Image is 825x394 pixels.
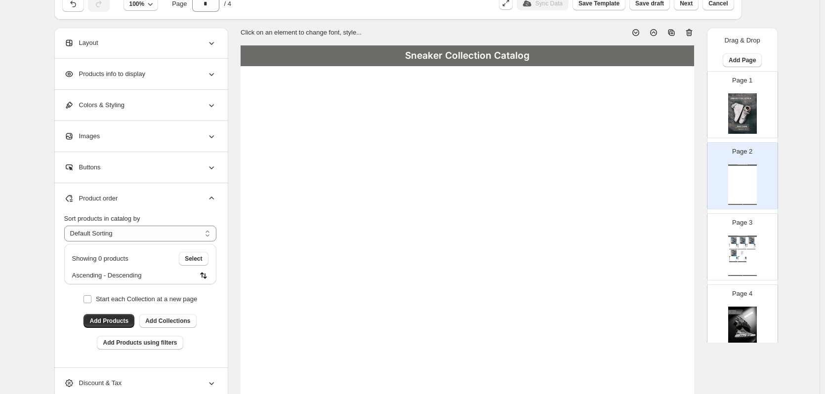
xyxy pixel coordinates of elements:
[736,246,738,247] img: barcode
[738,237,746,243] img: primaryImage
[745,244,746,245] img: qrcode
[729,257,735,257] div: Archivador carta 2 aros 1" [PERSON_NAME] 250 hojas
[145,317,190,325] span: Add Collections
[729,261,738,262] div: BUY NOW
[728,93,757,134] img: cover page
[729,247,735,247] div: Archivador Catálogo
[728,307,757,347] img: cover page
[738,244,744,246] div: Archivador modelo 385 Tamaño carta con doble anillo 1,5" 2 Aros Color Blanco, Ancho: 1,5" Capacid...
[723,53,762,67] button: Add Page
[752,248,755,248] div: $ 4090
[64,215,140,222] span: Sort products in catalog by
[707,213,778,280] div: Page 3Sneaker Collection CatalogprimaryImageqrcodebarcodeArchivador oficio 2 aros 2" [PERSON_NAME...
[728,164,757,166] div: Sneaker Collection Catalog
[735,248,738,248] div: $ 6690
[64,131,100,141] span: Images
[747,249,755,250] div: BUY NOW
[743,248,746,248] div: $ 5290
[738,260,744,260] div: Archivador Catálogo
[199,271,208,280] img: sortIcon
[96,295,197,303] span: Start each Collection at a new page
[89,317,128,325] span: Add Products
[64,162,101,172] span: Buttons
[732,218,752,228] p: Page 3
[64,378,122,388] span: Discount & Tax
[738,257,744,257] div: Archivador de [PERSON_NAME] oficio 2 anillos 1,5"
[729,257,735,259] div: Archivador color blanco Tamaño carta con doble anillo. 2 Aros Color Blanco Ancho: 1" Capacidad: 2...
[241,45,694,66] div: Sneaker Collection Catalog
[725,36,760,45] p: Drag & Drop
[707,142,778,209] div: Page 2Sneaker Collection CatalogSneaker Collection Catalog | Page undefined
[736,244,738,245] img: qrcode
[738,261,746,262] div: BUY NOW
[72,254,128,264] span: Showing 0 products
[729,244,735,244] div: Archivador oficio 2 aros 2" [PERSON_NAME] 520 hojas
[728,204,757,205] div: Sneaker Collection Catalog | Page undefined
[747,244,753,244] div: Archivador carta 2 aros 1/2" [PERSON_NAME] 150 hojas
[72,271,142,280] p: Ascending - Descending
[745,246,746,247] img: barcode
[732,289,752,299] p: Page 4
[745,257,746,258] img: qrcode
[241,28,362,38] p: Click on an element to change font, style...
[732,147,752,157] p: Page 2
[707,284,778,352] div: Page 4cover page
[179,252,208,266] button: Select
[707,71,778,138] div: Page 1cover page
[736,258,738,259] img: barcode
[64,69,145,79] span: Products info to display
[738,249,746,250] div: BUY NOW
[83,314,134,328] button: Add Products
[729,249,738,250] div: BUY NOW
[64,194,118,203] span: Product order
[738,244,744,244] div: Archivador carta 2 aros 1,5" [PERSON_NAME] 370 hojas
[729,56,756,64] span: Add Page
[728,236,757,237] div: Sneaker Collection Catalog
[736,257,738,258] img: qrcode
[729,237,738,243] img: primaryImage
[729,250,738,256] img: primaryImage
[745,258,746,259] img: barcode
[139,314,196,328] button: Add Collections
[185,255,202,263] span: Select
[97,336,183,350] button: Add Products using filters
[738,248,744,248] div: Archivador Catálogo
[747,247,753,247] div: Archivador Catálogo
[754,244,755,245] img: qrcode
[103,339,177,347] span: Add Products using filters
[738,250,746,256] img: primaryImage
[64,38,98,48] span: Layout
[728,275,757,276] div: Sneaker Collection Catalog | Page undefined
[754,246,755,247] img: barcode
[732,76,752,85] p: Page 1
[64,100,124,110] span: Colors & Styling
[747,237,755,243] img: primaryImage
